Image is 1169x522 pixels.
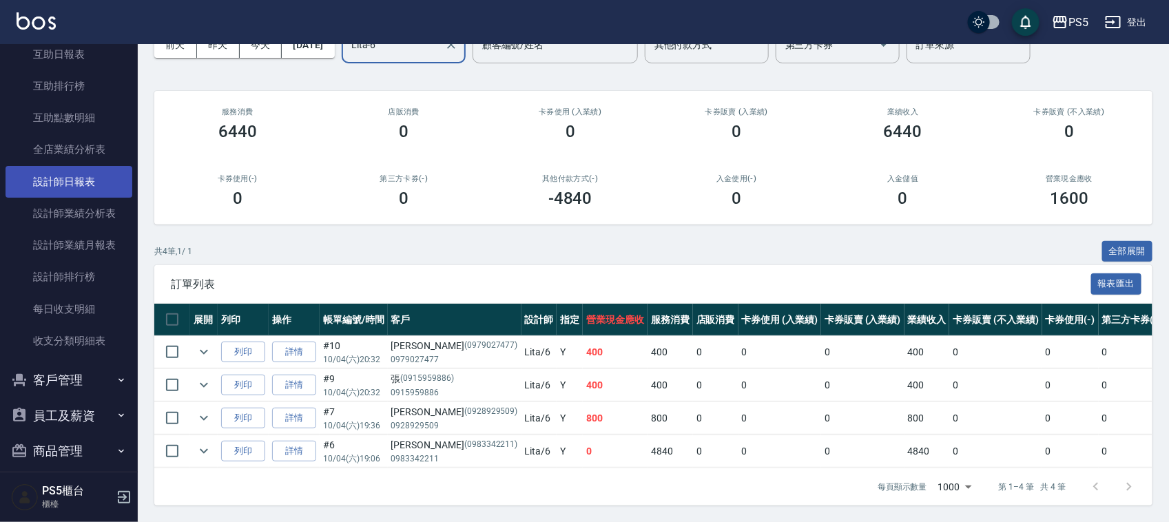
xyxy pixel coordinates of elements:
[732,122,741,141] h3: 0
[323,386,384,399] p: 10/04 (六) 20:32
[391,438,518,452] div: [PERSON_NAME]
[6,325,132,357] a: 收支分類明細表
[42,484,112,498] h5: PS5櫃台
[999,481,1066,493] p: 第 1–4 筆 共 4 筆
[1099,336,1165,368] td: 0
[1042,336,1099,368] td: 0
[557,369,583,401] td: Y
[738,369,822,401] td: 0
[221,342,265,363] button: 列印
[6,166,132,198] a: 設計師日報表
[732,189,741,208] h3: 0
[11,483,39,511] img: Person
[272,342,316,363] a: 詳情
[17,12,56,30] img: Logo
[693,435,738,468] td: 0
[190,304,218,336] th: 展開
[6,39,132,70] a: 互助日報表
[648,369,693,401] td: 400
[401,372,455,386] p: (0915959886)
[194,441,214,461] button: expand row
[648,304,693,336] th: 服務消費
[388,304,521,336] th: 客戶
[1046,8,1094,36] button: PS5
[1042,435,1099,468] td: 0
[1003,174,1137,183] h2: 營業現金應收
[323,419,384,432] p: 10/04 (六) 19:36
[738,304,822,336] th: 卡券使用 (入業績)
[821,336,904,368] td: 0
[583,336,648,368] td: 400
[821,402,904,435] td: 0
[171,278,1091,291] span: 訂單列表
[272,441,316,462] a: 詳情
[391,405,518,419] div: [PERSON_NAME]
[399,122,408,141] h3: 0
[583,402,648,435] td: 800
[272,408,316,429] a: 詳情
[1042,304,1099,336] th: 卡券使用(-)
[693,336,738,368] td: 0
[504,174,637,183] h2: 其他付款方式(-)
[6,70,132,102] a: 互助排行榜
[269,304,320,336] th: 操作
[557,336,583,368] td: Y
[949,369,1042,401] td: 0
[1091,273,1142,295] button: 報表匯出
[648,402,693,435] td: 800
[821,304,904,336] th: 卡券販賣 (入業績)
[1099,369,1165,401] td: 0
[338,174,471,183] h2: 第三方卡券(-)
[338,107,471,116] h2: 店販消費
[904,369,950,401] td: 400
[218,122,257,141] h3: 6440
[221,408,265,429] button: 列印
[738,402,822,435] td: 0
[904,336,950,368] td: 400
[6,433,132,469] button: 商品管理
[442,35,461,54] button: Clear
[218,304,269,336] th: 列印
[904,304,950,336] th: 業績收入
[583,304,648,336] th: 營業現金應收
[1099,304,1165,336] th: 第三方卡券(-)
[648,435,693,468] td: 4840
[154,32,197,58] button: 前天
[557,435,583,468] td: Y
[171,174,304,183] h2: 卡券使用(-)
[233,189,242,208] h3: 0
[566,122,575,141] h3: 0
[738,336,822,368] td: 0
[323,452,384,465] p: 10/04 (六) 19:06
[320,435,388,468] td: #6
[194,408,214,428] button: expand row
[6,293,132,325] a: 每日收支明細
[464,438,518,452] p: (0983342211)
[6,398,132,434] button: 員工及薪資
[1068,14,1088,31] div: PS5
[320,336,388,368] td: #10
[323,353,384,366] p: 10/04 (六) 20:32
[878,481,927,493] p: 每頁顯示數量
[1042,402,1099,435] td: 0
[6,134,132,165] a: 全店業績分析表
[1042,369,1099,401] td: 0
[949,336,1042,368] td: 0
[6,362,132,398] button: 客戶管理
[557,402,583,435] td: Y
[933,468,977,505] div: 1000
[670,174,804,183] h2: 入金使用(-)
[320,369,388,401] td: #9
[521,435,557,468] td: Lita /6
[1012,8,1039,36] button: save
[521,304,557,336] th: 設計師
[548,189,592,208] h3: -4840
[1102,241,1153,262] button: 全部展開
[1091,277,1142,290] a: 報表匯出
[1099,10,1152,35] button: 登出
[1099,435,1165,468] td: 0
[194,342,214,362] button: expand row
[949,402,1042,435] td: 0
[836,174,970,183] h2: 入金儲值
[873,34,895,56] button: Open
